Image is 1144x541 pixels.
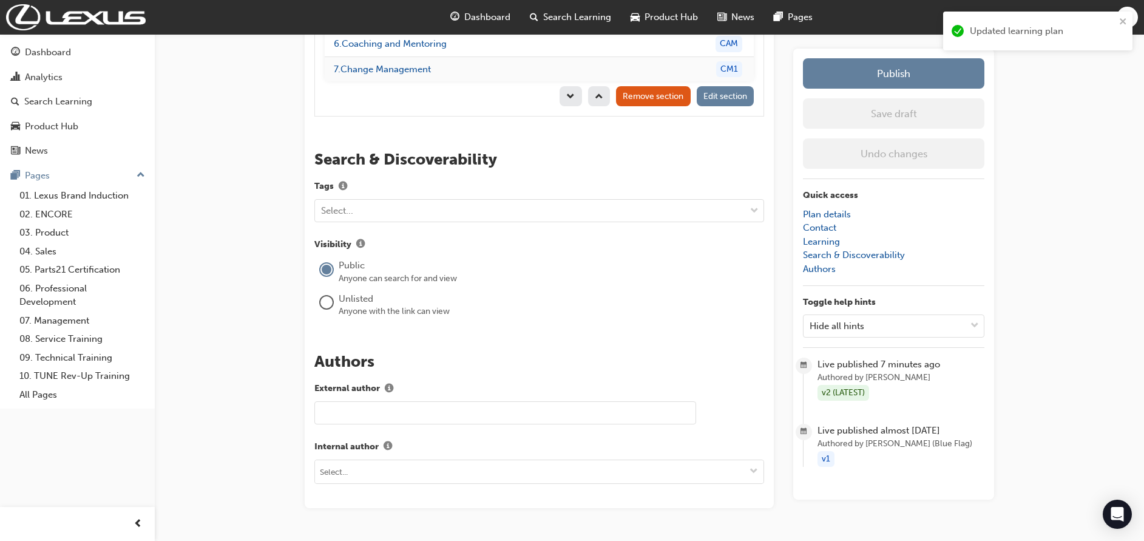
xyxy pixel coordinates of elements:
span: info-icon [385,384,393,395]
span: Authored by [PERSON_NAME] [817,371,984,385]
div: Open Intercom Messenger [1103,500,1132,529]
span: prev-icon [134,517,143,532]
button: DashboardAnalyticsSearch LearningProduct HubNews [5,39,150,165]
div: v2 (LATEST) [817,385,869,401]
div: News [25,144,48,158]
a: Search & Discoverability [803,250,905,260]
a: guage-iconDashboard [441,5,520,30]
span: Live published 7 minutes ago [817,358,984,372]
a: pages-iconPages [764,5,822,30]
a: All Pages [15,386,150,404]
span: car-icon [11,121,20,132]
div: Anyone with the link can view [339,305,764,318]
span: up-icon [137,168,145,183]
a: 03. Product [15,223,150,242]
p: Quick access [803,189,984,203]
span: guage-icon [450,10,459,25]
div: CM1 [716,61,742,78]
span: pages-icon [11,171,20,182]
span: up-icon [595,92,603,103]
div: Anyone can search for and view [339,273,764,285]
span: info-icon [356,240,365,250]
a: Plan details [803,209,851,220]
a: news-iconNews [708,5,764,30]
label: Tags [314,179,764,195]
a: 06. Professional Development [15,279,150,311]
a: 7.Change Management [334,64,431,75]
label: Internal author [314,439,764,455]
button: External author [380,381,398,397]
span: down-icon [750,467,758,477]
button: Save draft [803,98,984,129]
div: Pages [25,169,50,183]
div: v1 [817,451,834,468]
button: toggle menu [744,460,763,483]
button: down-icon [560,86,582,106]
span: Pages [788,10,813,24]
label: Visibility [314,237,764,253]
span: chart-icon [11,72,20,83]
div: Public [339,259,764,273]
a: Dashboard [5,41,150,64]
div: CAM [716,36,742,52]
span: info-icon [384,442,392,452]
button: Pages [5,165,150,187]
input: Select... [315,460,763,483]
span: search-icon [11,97,19,107]
button: pencil-iconEdit section [697,86,754,106]
button: Tags [334,179,352,195]
label: External author [314,381,764,397]
a: Authors [803,264,836,274]
h2: Authors [314,352,764,372]
span: down-icon [970,318,979,334]
a: 09. Technical Training [15,349,150,367]
button: up-icon [588,86,611,106]
span: Live published almost [DATE] [817,424,984,438]
a: Product Hub [5,115,150,138]
a: 02. ENCORE [15,205,150,224]
a: 07. Management [15,311,150,330]
button: AL [1117,7,1138,28]
a: car-iconProduct Hub [621,5,708,30]
div: Dashboard [25,46,71,60]
a: 05. Parts21 Certification [15,260,150,279]
a: News [5,140,150,162]
div: Product Hub [25,120,78,134]
a: 08. Service Training [15,330,150,349]
a: Contact [803,222,836,233]
button: Visibility [351,237,370,253]
span: guage-icon [11,47,20,58]
span: info-icon [339,182,347,192]
span: Dashboard [464,10,510,24]
span: pages-icon [774,10,783,25]
button: Undo changes [803,138,984,169]
h2: Search & Discoverability [314,150,764,169]
a: Learning [803,236,840,247]
div: Updated learning plan [970,24,1115,38]
img: Trak [6,4,146,30]
span: News [731,10,754,24]
span: Search Learning [543,10,611,24]
span: Product Hub [645,10,698,24]
div: Select... [321,204,353,218]
span: down-icon [750,203,759,219]
div: Analytics [25,70,63,84]
div: Unlisted [339,292,764,306]
span: Edit section [703,91,747,101]
span: calendar-icon [800,358,807,373]
button: Publish [803,58,984,89]
span: down-icon [566,92,575,103]
span: calendar-icon [800,424,807,440]
a: Analytics [5,66,150,89]
button: close [1119,16,1128,30]
a: 6.Coaching and Mentoring [334,38,447,49]
span: news-icon [11,146,20,157]
a: 04. Sales [15,242,150,261]
button: trash-iconRemove section [616,86,691,106]
div: Search Learning [24,95,92,109]
p: Toggle help hints [803,296,984,310]
a: 10. TUNE Rev-Up Training [15,367,150,386]
span: car-icon [631,10,640,25]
